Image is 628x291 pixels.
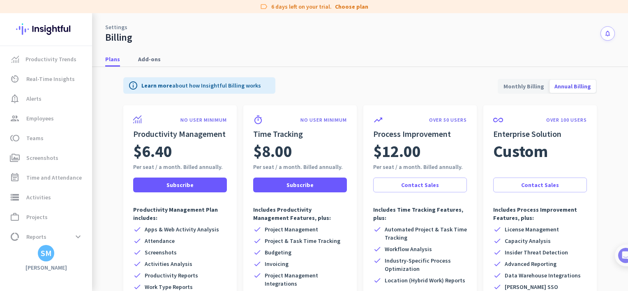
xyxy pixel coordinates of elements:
[145,237,175,245] span: Attendance
[253,225,261,233] i: check
[265,260,289,268] span: Invoicing
[373,256,381,265] i: check
[2,69,92,89] a: av_timerReal-Time Insights
[133,206,227,222] p: Productivity Management Plan includes:
[335,2,368,11] a: Choose plan
[145,225,219,233] span: Apps & Web Activity Analysis
[373,140,421,163] span: $12.00
[105,23,127,31] a: Settings
[373,128,467,140] h2: Process Improvement
[265,237,340,245] span: Project & Task Time Tracking
[260,2,268,11] i: label
[133,225,141,233] i: check
[10,232,20,242] i: data_usage
[546,117,587,123] p: OVER 100 USERS
[493,178,587,192] button: Contact Sales
[493,248,501,256] i: check
[133,128,227,140] h2: Productivity Management
[286,181,314,189] span: Subscribe
[493,283,501,291] i: check
[138,55,161,63] span: Add-ons
[265,271,347,288] span: Project Management Integrations
[10,173,20,182] i: event_note
[10,113,20,123] i: group
[401,181,439,189] span: Contact Sales
[26,113,54,123] span: Employees
[133,260,141,268] i: check
[2,49,92,69] a: menu-itemProductivity Trends
[145,283,193,291] span: Work Type Reports
[141,81,261,90] p: about how Insightful Billing works
[493,260,501,268] i: check
[373,163,467,171] div: Per seat / a month. Billed annually.
[133,271,141,279] i: check
[373,245,381,253] i: check
[493,128,587,140] h2: Enterprise Solution
[373,178,467,192] button: Contact Sales
[133,115,141,123] img: product-icon
[133,283,141,291] i: check
[105,55,120,63] span: Plans
[505,271,581,279] span: Data Warehouse Integrations
[253,140,292,163] span: $8.00
[373,276,381,284] i: check
[493,115,503,125] i: all_inclusive
[385,276,465,284] span: Location (Hybrid Work) Reports
[141,82,172,89] a: Learn more
[493,237,501,245] i: check
[385,225,467,242] span: Automated Project & Task Time Tracking
[2,168,92,187] a: event_noteTime and Attendance
[16,13,76,45] img: Insightful logo
[12,55,19,63] img: menu-item
[26,94,42,104] span: Alerts
[10,94,20,104] i: notification_important
[2,227,92,247] a: data_usageReportsexpand_more
[300,117,347,123] p: NO USER MINIMUM
[26,74,75,84] span: Real-Time Insights
[265,248,291,256] span: Budgeting
[105,31,132,44] div: Billing
[493,271,501,279] i: check
[2,187,92,207] a: storageActivities
[180,117,227,123] p: NO USER MINIMUM
[385,256,467,273] span: Industry-Specific Process Optimization
[505,248,568,256] span: Insider Threat Detection
[385,245,432,253] span: Workflow Analysis
[505,225,559,233] span: License Management
[505,283,558,291] span: [PERSON_NAME] SSO
[253,206,347,222] p: Includes Productivity Management Features, plus:
[373,115,383,125] i: trending_up
[128,81,138,90] i: info
[253,128,347,140] h2: Time Tracking
[26,153,58,163] span: Screenshots
[2,109,92,128] a: groupEmployees
[10,74,20,84] i: av_timer
[253,237,261,245] i: check
[429,117,467,123] p: OVER 50 USERS
[253,271,261,279] i: check
[26,173,82,182] span: Time and Attendance
[26,232,46,242] span: Reports
[253,178,347,192] button: Subscribe
[10,133,20,143] i: toll
[145,260,192,268] span: Activities Analysis
[133,237,141,245] i: check
[41,249,52,257] div: SM
[10,212,20,222] i: work_outline
[133,140,172,163] span: $6.40
[2,207,92,227] a: work_outlineProjects
[25,54,76,64] span: Productivity Trends
[133,178,227,192] button: Subscribe
[265,225,318,233] span: Project Management
[373,206,467,222] p: Includes Time Tracking Features, plus:
[166,181,194,189] span: Subscribe
[10,192,20,202] i: storage
[604,30,611,37] i: notifications
[600,26,615,41] button: notifications
[145,248,177,256] span: Screenshots
[493,225,501,233] i: check
[253,260,261,268] i: check
[71,229,85,244] button: expand_more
